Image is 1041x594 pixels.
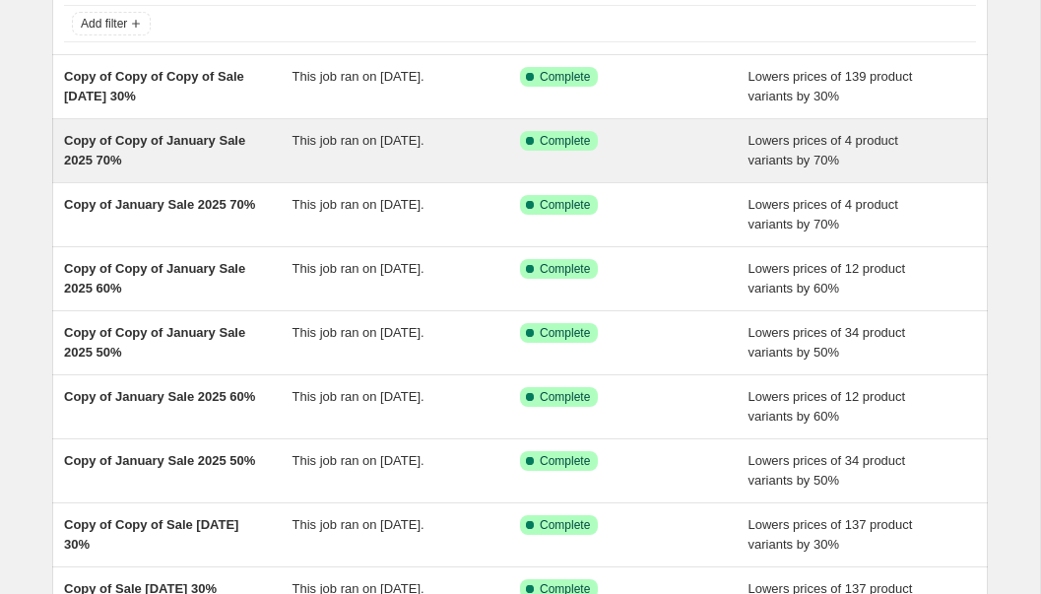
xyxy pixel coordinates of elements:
[540,261,590,277] span: Complete
[748,133,898,167] span: Lowers prices of 4 product variants by 70%
[540,133,590,149] span: Complete
[293,197,424,212] span: This job ran on [DATE].
[81,16,127,32] span: Add filter
[293,133,424,148] span: This job ran on [DATE].
[64,389,255,404] span: Copy of January Sale 2025 60%
[540,453,590,469] span: Complete
[64,261,245,296] span: Copy of Copy of January Sale 2025 60%
[748,453,906,488] span: Lowers prices of 34 product variants by 50%
[293,69,424,84] span: This job ran on [DATE].
[748,261,906,296] span: Lowers prices of 12 product variants by 60%
[293,453,424,468] span: This job ran on [DATE].
[748,69,913,103] span: Lowers prices of 139 product variants by 30%
[540,69,590,85] span: Complete
[64,197,255,212] span: Copy of January Sale 2025 70%
[540,517,590,533] span: Complete
[748,197,898,231] span: Lowers prices of 4 product variants by 70%
[64,69,244,103] span: Copy of Copy of Copy of Sale [DATE] 30%
[293,261,424,276] span: This job ran on [DATE].
[64,517,238,552] span: Copy of Copy of Sale [DATE] 30%
[540,325,590,341] span: Complete
[64,325,245,360] span: Copy of Copy of January Sale 2025 50%
[748,325,906,360] span: Lowers prices of 34 product variants by 50%
[64,453,255,468] span: Copy of January Sale 2025 50%
[540,389,590,405] span: Complete
[540,197,590,213] span: Complete
[72,12,151,35] button: Add filter
[293,517,424,532] span: This job ran on [DATE].
[293,325,424,340] span: This job ran on [DATE].
[748,517,913,552] span: Lowers prices of 137 product variants by 30%
[64,133,245,167] span: Copy of Copy of January Sale 2025 70%
[748,389,906,424] span: Lowers prices of 12 product variants by 60%
[293,389,424,404] span: This job ran on [DATE].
